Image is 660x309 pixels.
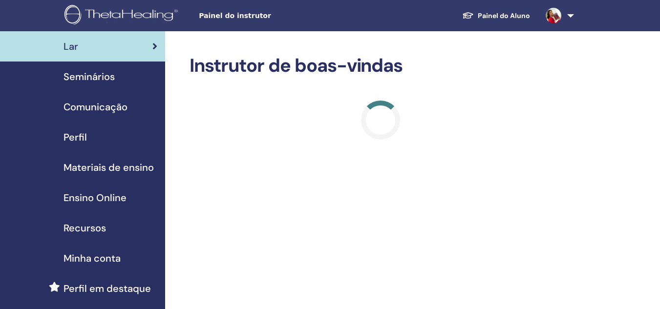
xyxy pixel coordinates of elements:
img: graduation-cap-white.svg [462,11,474,20]
img: default.jpg [546,8,561,23]
span: Recursos [64,221,106,235]
a: Painel do Aluno [454,7,538,25]
span: Minha conta [64,251,121,266]
h2: Instrutor de boas-vindas [190,55,572,77]
span: Perfil em destaque [64,281,151,296]
span: Seminários [64,69,115,84]
span: Lar [64,39,78,54]
span: Ensino Online [64,190,127,205]
span: Materiais de ensino [64,160,154,175]
span: Painel do instrutor [199,11,345,21]
img: logo.png [64,5,181,27]
span: Perfil [64,130,87,144]
span: Comunicação [64,100,128,114]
